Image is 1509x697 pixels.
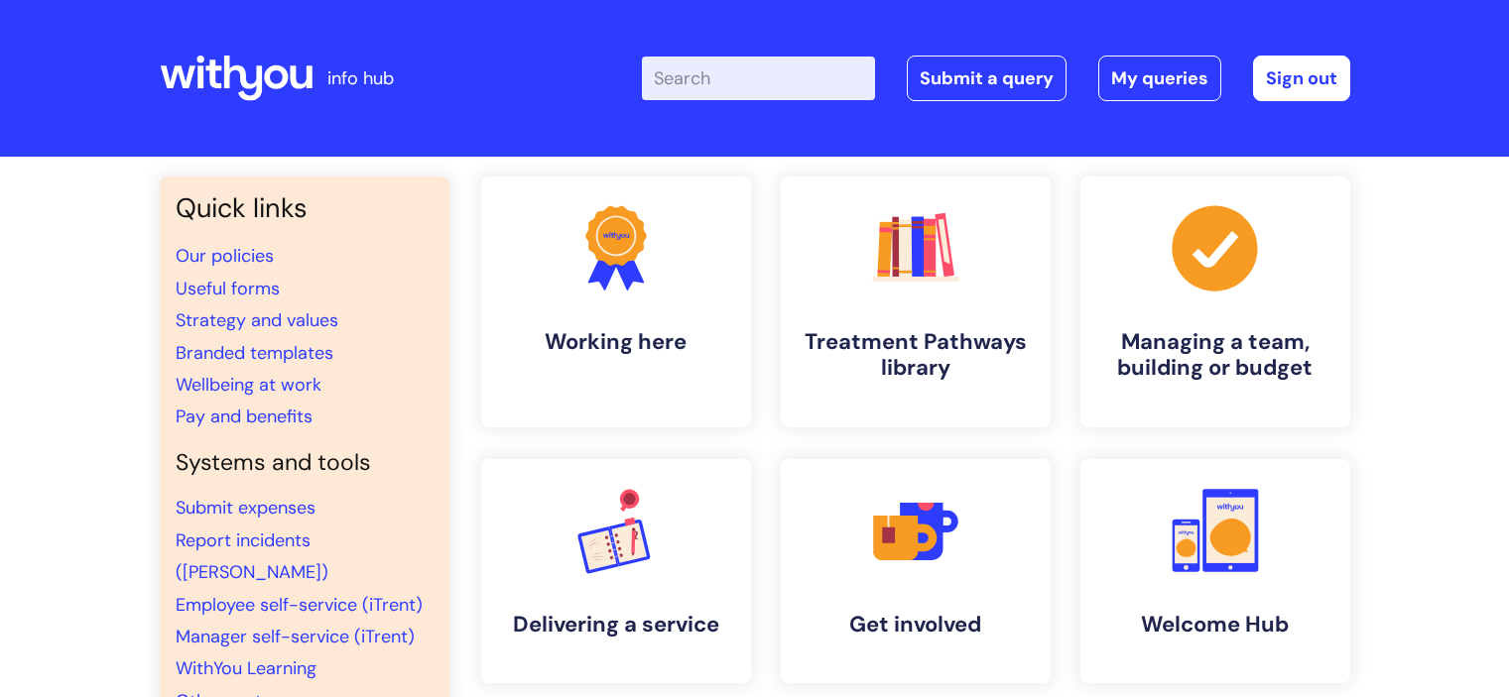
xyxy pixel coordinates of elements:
[497,612,735,638] h4: Delivering a service
[176,192,434,224] h3: Quick links
[176,277,280,300] a: Useful forms
[781,459,1051,683] a: Get involved
[642,57,875,100] input: Search
[176,373,321,397] a: Wellbeing at work
[1096,612,1334,638] h4: Welcome Hub
[481,459,751,683] a: Delivering a service
[176,528,328,584] a: Report incidents ([PERSON_NAME])
[176,656,316,680] a: WithYou Learning
[497,329,735,355] h4: Working here
[781,176,1051,427] a: Treatment Pathways library
[176,496,315,520] a: Submit expenses
[1080,176,1350,427] a: Managing a team, building or budget
[176,593,423,617] a: Employee self-service (iTrent)
[642,56,1350,101] div: | -
[1080,459,1350,683] a: Welcome Hub
[176,341,333,365] a: Branded templates
[176,244,274,268] a: Our policies
[797,329,1035,382] h4: Treatment Pathways library
[481,176,751,427] a: Working here
[176,625,415,648] a: Manager self-service (iTrent)
[176,308,338,332] a: Strategy and values
[1253,56,1350,101] a: Sign out
[1096,329,1334,382] h4: Managing a team, building or budget
[1098,56,1221,101] a: My queries
[797,612,1035,638] h4: Get involved
[327,62,394,94] p: info hub
[176,449,434,477] h4: Systems and tools
[176,405,313,428] a: Pay and benefits
[907,56,1067,101] a: Submit a query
